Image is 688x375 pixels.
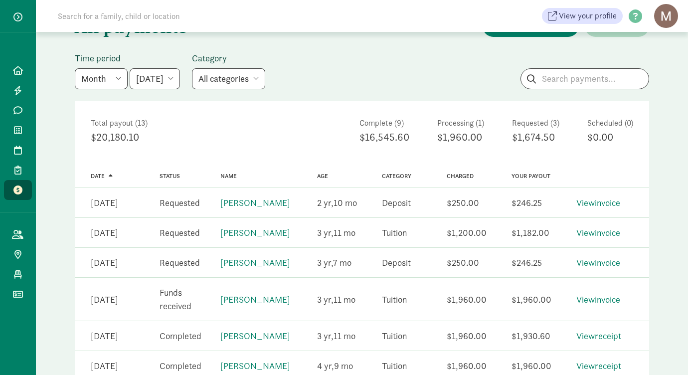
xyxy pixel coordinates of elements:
div: Tuition [382,329,407,343]
div: $1,960.00 [437,129,484,145]
div: $1,960.00 [447,293,487,306]
a: Charged [447,173,474,180]
a: [PERSON_NAME] [220,257,290,268]
div: Processing (1) [437,117,484,129]
a: Date [91,173,113,180]
div: [DATE] [91,293,118,306]
div: Tuition [382,293,407,306]
div: [DATE] [91,329,118,343]
input: Search payments... [521,69,649,89]
div: Deposit [382,256,411,269]
div: $250.00 [447,196,479,209]
a: View your profile [542,8,623,24]
div: Requested (3) [512,117,559,129]
div: $1,960.00 [447,359,487,373]
div: $1,960.00 [512,359,551,373]
span: Funds received [160,287,191,312]
span: 4 [317,360,334,372]
a: Name [220,173,237,180]
a: Viewreceipt [576,360,621,372]
span: 3 [317,257,333,268]
span: Requested [160,197,200,208]
input: Search for a family, child or location [52,6,332,26]
span: Date [91,173,105,180]
a: Viewinvoice [576,294,620,305]
a: [PERSON_NAME] [220,360,290,372]
span: 10 [334,197,357,208]
div: [DATE] [91,359,118,373]
div: $250.00 [447,256,479,269]
a: Your payout [512,173,550,180]
span: 11 [334,227,355,238]
a: [PERSON_NAME] [220,294,290,305]
span: Completed [160,360,201,372]
div: Scheduled (0) [587,117,633,129]
a: Status [160,173,180,180]
div: [DATE] [91,196,118,209]
div: Total payout (13) [91,117,332,129]
div: [DATE] [91,226,118,239]
div: $1,960.00 [512,293,551,306]
a: Viewinvoice [576,257,620,268]
span: 7 [333,257,351,268]
div: $1,200.00 [447,226,487,239]
div: Deposit [382,196,411,209]
span: View your profile [559,10,617,22]
a: [PERSON_NAME] [220,227,290,238]
div: Tuition [382,359,407,373]
div: $1,930.60 [512,329,550,343]
span: Requested [160,227,200,238]
label: Category [192,52,265,64]
span: Completed [160,330,201,342]
a: [PERSON_NAME] [220,197,290,208]
div: $0.00 [587,129,633,145]
span: 11 [334,294,355,305]
div: [DATE] [91,256,118,269]
div: $246.25 [512,196,542,209]
a: Viewreceipt [576,330,621,342]
a: Age [317,173,328,180]
span: Requested [160,257,200,268]
a: [PERSON_NAME] [220,330,290,342]
div: Complete (9) [359,117,409,129]
div: $246.25 [512,256,542,269]
a: Viewinvoice [576,227,620,238]
a: Viewinvoice [576,197,620,208]
div: $1,674.50 [512,129,559,145]
span: 3 [317,294,334,305]
label: Time period [75,52,180,64]
div: $16,545.60 [359,129,409,145]
span: 3 [317,330,334,342]
iframe: Chat Widget [638,327,688,375]
div: $1,182.00 [512,226,549,239]
a: Category [382,173,411,180]
span: 9 [334,360,353,372]
div: $20,180.10 [91,129,332,145]
div: $1,960.00 [447,329,487,343]
span: 11 [334,330,355,342]
div: Tuition [382,226,407,239]
span: 3 [317,227,334,238]
span: 2 [317,197,334,208]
